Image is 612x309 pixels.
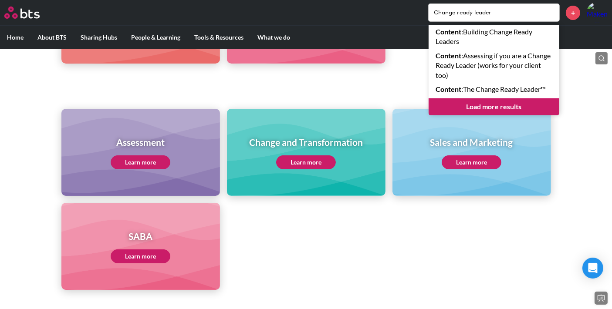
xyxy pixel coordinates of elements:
strong: Content [436,51,461,60]
a: Content:Assessing if you are a Change Ready Leader (works for your client too) [429,49,559,82]
label: Sharing Hubs [74,26,124,49]
a: Go home [4,7,56,19]
strong: Content [436,85,461,93]
a: Content:The Change Ready Leader™ [429,82,559,96]
label: Tools & Resources [187,26,250,49]
a: Profile [587,2,608,23]
label: What we do [250,26,297,49]
a: + [566,6,580,20]
h1: SABA [111,230,170,242]
label: People & Learning [124,26,187,49]
h1: Assessment [111,136,170,148]
img: BTS Logo [4,7,40,19]
h1: Change and Transformation [249,136,363,148]
a: Learn more [111,249,170,263]
strong: Content [436,27,461,36]
label: About BTS [30,26,74,49]
a: Load more results [429,98,559,115]
a: Learn more [442,155,501,169]
h1: Sales and Marketing [430,136,513,148]
a: Learn more [111,155,170,169]
a: Content:Building Change Ready Leaders [429,25,559,49]
img: Makenzie Brandon [587,2,608,23]
div: Open Intercom Messenger [582,258,603,279]
a: Learn more [276,155,336,169]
